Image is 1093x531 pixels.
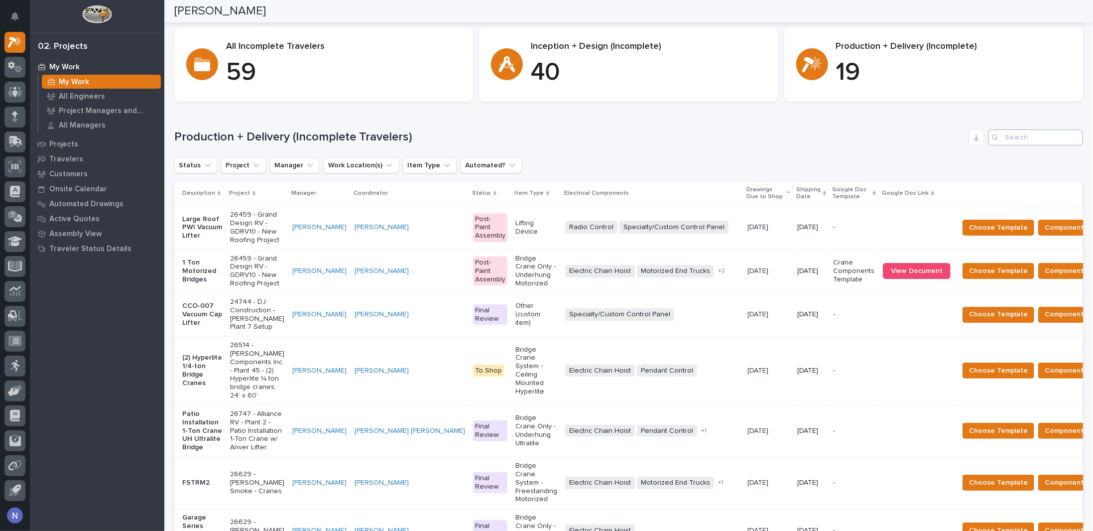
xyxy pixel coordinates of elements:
[969,477,1028,489] span: Choose Template
[747,477,770,487] p: [DATE]
[292,310,347,319] a: [PERSON_NAME]
[30,166,164,181] a: Customers
[403,157,457,173] button: Item Type
[182,259,222,283] p: 1 Ton Motorized Bridges
[637,477,714,489] span: Motorized End Trucks
[531,58,766,88] p: 40
[38,41,88,52] div: 02. Projects
[747,425,770,435] p: [DATE]
[515,462,557,504] p: Bridge Crane System - Freestanding Motorized
[637,425,697,437] span: Pendant Control
[230,211,284,244] p: 26459 - Grand Design RV - GDRV10 - New Roofing Project
[833,223,875,232] p: -
[30,226,164,241] a: Assembly View
[836,58,1071,88] p: 19
[969,265,1028,277] span: Choose Template
[59,92,105,101] p: All Engineers
[49,230,102,239] p: Assembly View
[515,255,557,288] p: Bridge Crane Only - Underhung Motorized
[4,505,25,526] button: users-avatar
[30,181,164,196] a: Onsite Calendar
[30,136,164,151] a: Projects
[963,220,1034,236] button: Choose Template
[637,365,697,377] span: Pendant Control
[473,257,507,285] div: Post-Paint Assembly
[565,265,635,277] span: Electric Chain Hoist
[531,41,766,52] p: Inception + Design (Incomplete)
[292,479,347,487] a: [PERSON_NAME]
[797,267,825,275] p: [DATE]
[49,245,131,254] p: Traveler Status Details
[226,58,461,88] p: 59
[355,267,409,275] a: [PERSON_NAME]
[174,157,217,173] button: Status
[38,104,164,118] a: Project Managers and Engineers
[182,479,222,487] p: FSTRM2
[833,427,875,435] p: -
[291,188,316,199] p: Manager
[59,78,89,87] p: My Work
[230,410,284,452] p: 26747 - Alliance RV - Plant 2 - Patio Installation 1-Ton Crane w/ Anver Lifter
[292,223,347,232] a: [PERSON_NAME]
[473,304,507,325] div: Final Review
[963,263,1034,279] button: Choose Template
[292,367,347,375] a: [PERSON_NAME]
[963,307,1034,323] button: Choose Template
[461,157,522,173] button: Automated?
[30,196,164,211] a: Automated Drawings
[49,170,88,179] p: Customers
[883,263,951,279] a: View Document
[38,118,164,132] a: All Managers
[701,428,707,434] span: + 1
[59,107,157,116] p: Project Managers and Engineers
[473,365,504,377] div: To Shop
[30,211,164,226] a: Active Quotes
[292,267,347,275] a: [PERSON_NAME]
[963,475,1034,491] button: Choose Template
[836,41,1071,52] p: Production + Delivery (Incomplete)
[797,310,825,319] p: [DATE]
[515,346,557,396] p: Bridge Crane System - Ceiling Mounted Hyperlite
[969,308,1028,320] span: Choose Template
[174,4,266,18] h2: [PERSON_NAME]
[797,223,825,232] p: [DATE]
[565,425,635,437] span: Electric Chain Hoist
[355,367,409,375] a: [PERSON_NAME]
[230,470,284,495] p: 26629 - [PERSON_NAME] Smoke - Cranes
[182,188,215,199] p: Description
[797,479,825,487] p: [DATE]
[355,223,409,232] a: [PERSON_NAME]
[515,219,557,236] p: Lifting Device
[833,310,875,319] p: -
[746,184,785,203] p: Drawings Due to Shop
[355,310,409,319] a: [PERSON_NAME]
[30,59,164,74] a: My Work
[718,268,725,274] span: + 2
[182,354,222,387] p: (2) Hyperlite 1/4-ton Bridge Cranes
[718,480,724,486] span: + 1
[473,213,507,242] div: Post-Paint Assembly
[221,157,266,173] button: Project
[797,427,825,435] p: [DATE]
[230,255,284,288] p: 26459 - Grand Design RV - GDRV10 - New Roofing Project
[38,75,164,89] a: My Work
[515,414,557,447] p: Bridge Crane Only - Underhung Ultralite
[891,267,943,274] span: View Document
[565,221,617,234] span: Radio Control
[747,221,770,232] p: [DATE]
[882,188,929,199] p: Google Doc Link
[747,265,770,275] p: [DATE]
[797,367,825,375] p: [DATE]
[473,472,507,493] div: Final Review
[515,302,557,327] p: Other (custom item)
[514,188,544,199] p: Item Type
[747,308,770,319] p: [DATE]
[565,365,635,377] span: Electric Chain Hoist
[226,41,461,52] p: All Incomplete Travelers
[230,298,284,331] p: 24744 - DJ Construction - [PERSON_NAME] Plant 7 Setup
[49,140,78,149] p: Projects
[174,130,965,144] h1: Production + Delivery (Incomplete Travelers)
[988,130,1083,145] input: Search
[324,157,399,173] button: Work Location(s)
